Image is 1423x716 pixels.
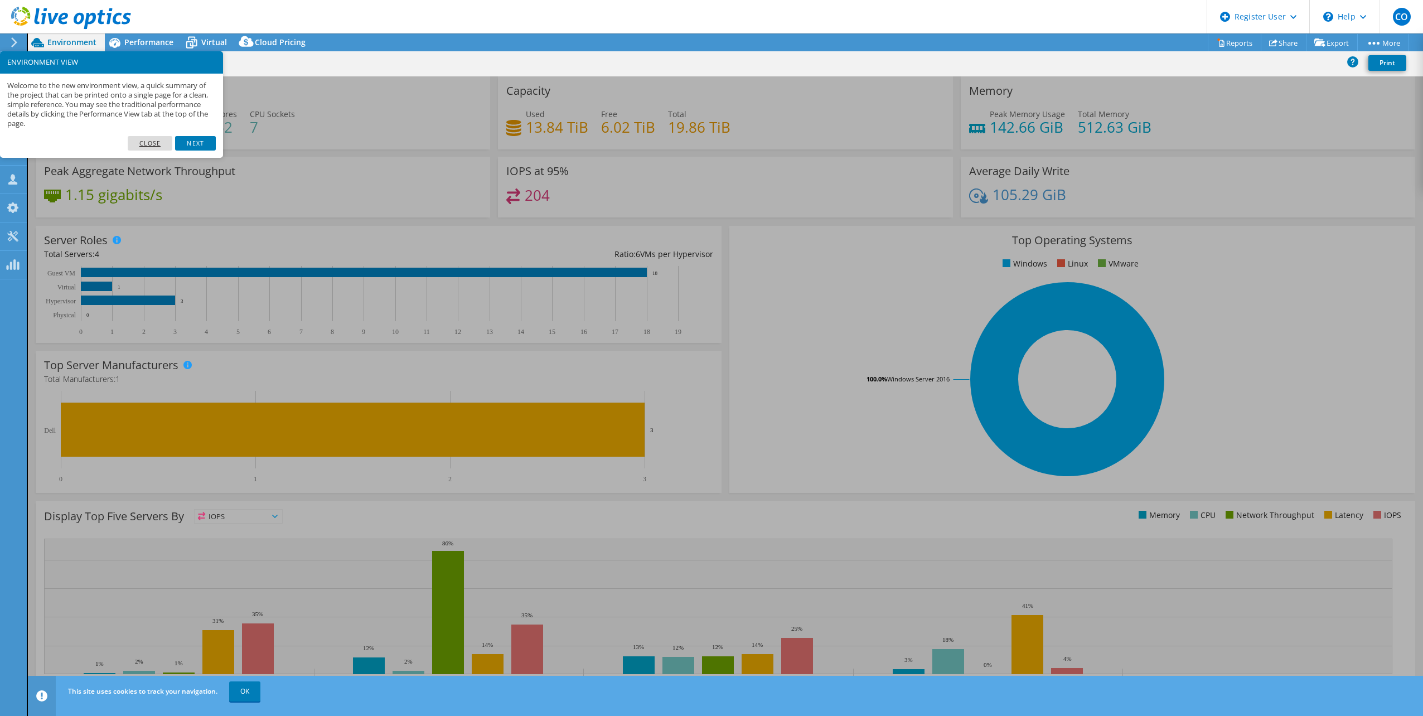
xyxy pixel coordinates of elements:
span: Environment [47,37,96,47]
a: Share [1261,34,1306,51]
span: Virtual [201,37,227,47]
p: Welcome to the new environment view, a quick summary of the project that can be printed onto a si... [7,81,216,129]
a: More [1357,34,1409,51]
span: This site uses cookies to track your navigation. [68,686,217,696]
span: CO [1393,8,1411,26]
span: Cloud Pricing [255,37,306,47]
svg: \n [1323,12,1333,22]
span: IOPS [195,510,282,523]
h3: ENVIRONMENT VIEW [7,59,216,66]
a: Export [1306,34,1358,51]
a: Close [128,136,173,151]
a: Next [175,136,215,151]
a: OK [229,681,260,702]
a: Reports [1208,34,1261,51]
a: Print [1368,55,1406,71]
span: Performance [124,37,173,47]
